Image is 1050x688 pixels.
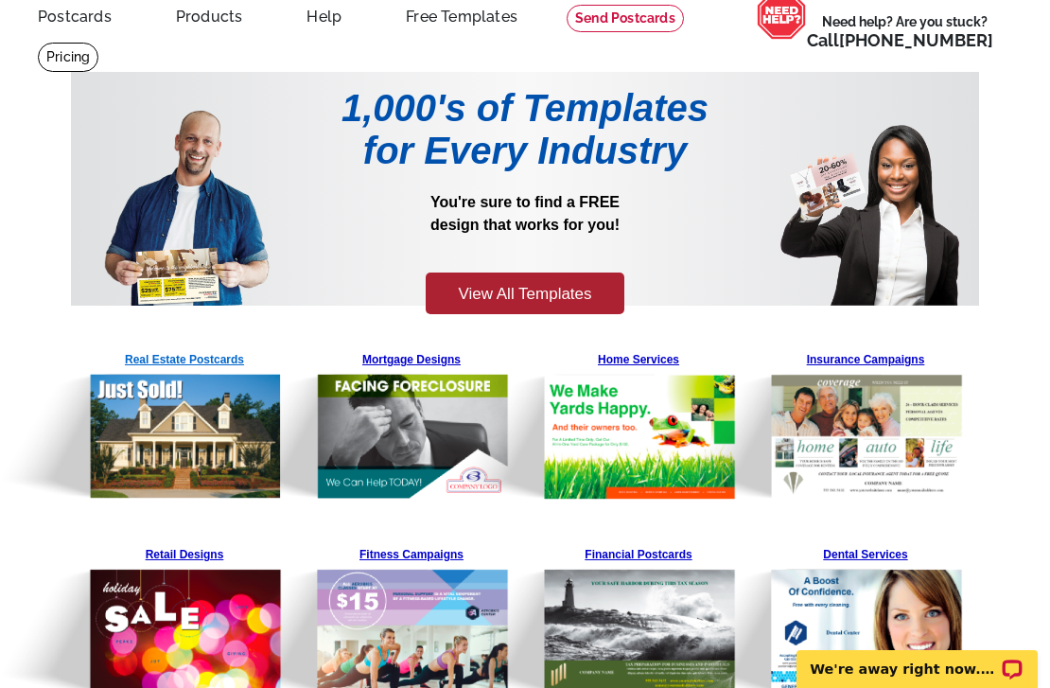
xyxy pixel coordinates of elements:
[766,344,965,500] a: Insurance Campaigns
[298,191,752,270] p: You're sure to find a FREE design that works for you!
[780,87,959,306] img: Pre-Template-Landing%20Page_v1_Woman.png
[104,87,271,306] img: Pre-Template-Landing%20Page_v1_Man.png
[839,30,993,50] a: [PHONE_NUMBER]
[807,12,1003,50] span: Need help? Are you stuck?
[447,344,736,500] img: Pre-Template-Landing%20Page_v1_Home%20Services.png
[674,344,963,500] img: Pre-Template-Landing%20Page_v1_Insurance.png
[426,273,623,315] a: View All Templates
[807,30,993,50] span: Call
[298,87,752,172] h1: 1,000's of Templates for Every Industry
[312,344,511,501] a: Mortgage Designs
[784,628,1050,688] iframe: LiveChat chat widget
[85,344,284,500] a: Real Estate Postcards
[539,344,738,500] a: Home Services
[220,344,509,501] img: Pre-Template-Landing%20Page_v1_Mortgage.png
